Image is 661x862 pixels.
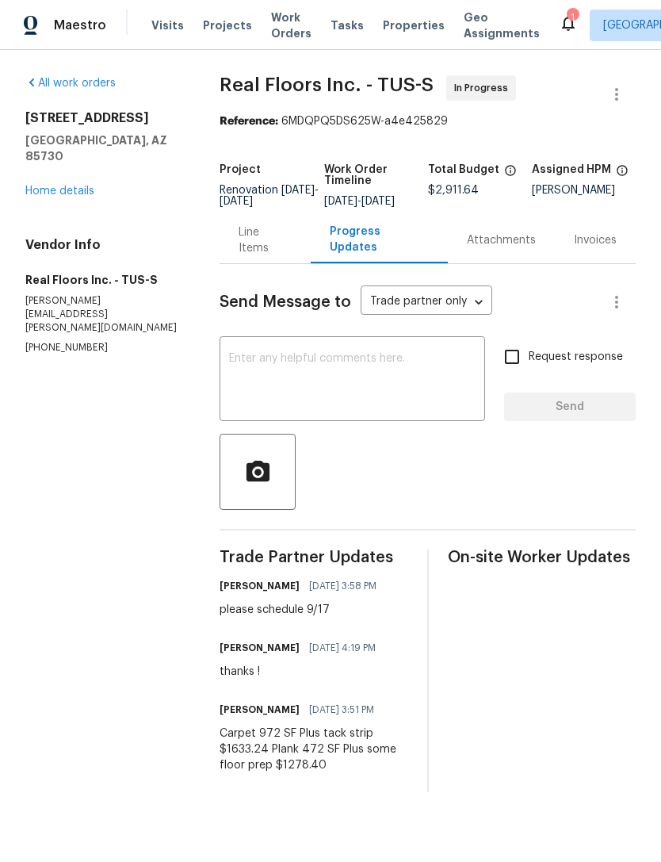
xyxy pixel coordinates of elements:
h5: Work Order Timeline [324,164,428,186]
a: Home details [25,186,94,197]
span: [DATE] 4:19 PM [309,640,376,656]
span: Properties [383,17,445,33]
div: 6MDQPQ5DS625W-a4e425829 [220,113,636,129]
span: Request response [529,349,623,366]
h5: Project [220,164,261,175]
p: [PHONE_NUMBER] [25,341,181,354]
span: Visits [151,17,184,33]
span: Trade Partner Updates [220,550,407,565]
h2: [STREET_ADDRESS] [25,110,181,126]
span: The total cost of line items that have been proposed by Opendoor. This sum includes line items th... [504,164,517,185]
h6: [PERSON_NAME] [220,702,300,718]
h4: Vendor Info [25,237,181,253]
span: The hpm assigned to this work order. [616,164,629,185]
a: All work orders [25,78,116,89]
span: [DATE] [281,185,315,196]
span: Maestro [54,17,106,33]
span: Geo Assignments [464,10,540,41]
span: Tasks [330,20,364,31]
span: [DATE] [220,196,253,207]
div: Progress Updates [330,224,429,255]
span: Work Orders [271,10,311,41]
span: On-site Worker Updates [448,550,636,565]
h6: [PERSON_NAME] [220,578,300,594]
span: [DATE] 3:58 PM [309,578,376,594]
h5: Total Budget [428,164,499,175]
div: Trade partner only [361,289,492,316]
div: Attachments [467,232,536,248]
div: Invoices [574,232,617,248]
b: Reference: [220,116,278,127]
span: Send Message to [220,294,351,310]
div: [PERSON_NAME] [532,185,636,196]
div: thanks ! [220,664,385,680]
div: Line Items [239,224,292,256]
h5: Assigned HPM [532,164,611,175]
h5: Real Floors Inc. - TUS-S [25,272,181,288]
h5: [GEOGRAPHIC_DATA], AZ 85730 [25,132,181,164]
span: $2,911.64 [428,185,479,196]
span: Projects [203,17,252,33]
span: Renovation [220,185,319,207]
span: In Progress [454,80,514,96]
div: Carpet 972 SF Plus tack strip $1633.24 Plank 472 SF Plus some floor prep $1278.40 [220,726,407,773]
h6: [PERSON_NAME] [220,640,300,656]
span: [DATE] [324,196,357,207]
span: [DATE] [361,196,395,207]
p: [PERSON_NAME][EMAIL_ADDRESS][PERSON_NAME][DOMAIN_NAME] [25,294,181,335]
span: [DATE] 3:51 PM [309,702,374,718]
div: 1 [567,10,578,25]
span: Real Floors Inc. - TUS-S [220,75,434,94]
div: please schedule 9/17 [220,602,386,618]
span: - [220,185,319,207]
span: - [324,196,395,207]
